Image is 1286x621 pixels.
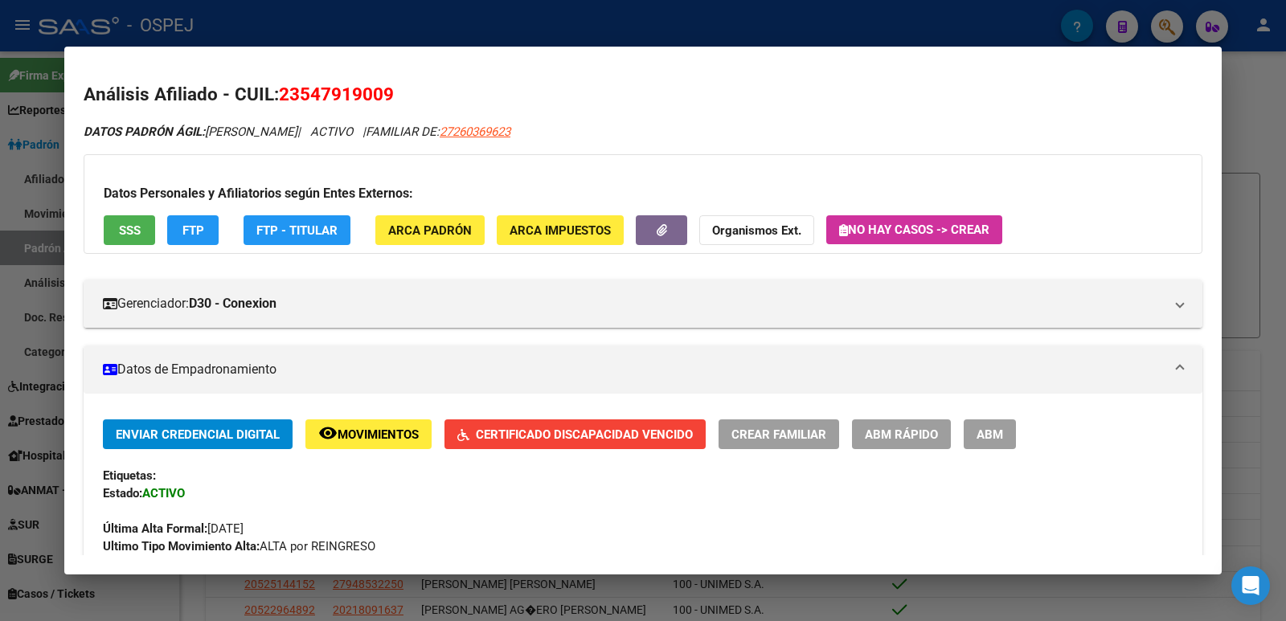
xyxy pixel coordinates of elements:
span: FTP - Titular [256,223,338,238]
i: | ACTIVO | [84,125,510,139]
span: ALTA por REINGRESO [103,539,375,554]
span: SSS [119,223,141,238]
mat-panel-title: Datos de Empadronamiento [103,360,1164,379]
button: Organismos Ext. [699,215,814,245]
span: ABM [977,427,1003,442]
h2: Análisis Afiliado - CUIL: [84,81,1202,108]
strong: ACTIVO [142,486,185,500]
span: [DATE] [103,521,244,536]
button: No hay casos -> Crear [826,215,1002,244]
span: FTP [182,223,204,238]
button: Certificado Discapacidad Vencido [444,419,706,449]
mat-expansion-panel-header: Datos de Empadronamiento [84,345,1202,394]
button: ARCA Impuestos [497,215,624,245]
div: Open Intercom Messenger [1231,566,1270,605]
button: ABM [964,419,1016,449]
button: Crear Familiar [719,419,839,449]
span: ARCA Padrón [388,223,472,238]
button: FTP - Titular [244,215,350,245]
span: Movimientos [338,427,419,442]
span: Crear Familiar [731,427,826,442]
strong: DATOS PADRÓN ÁGIL: [84,125,205,139]
mat-expansion-panel-header: Gerenciador:D30 - Conexion [84,280,1202,328]
button: FTP [167,215,219,245]
h3: Datos Personales y Afiliatorios según Entes Externos: [104,184,1182,203]
button: ARCA Padrón [375,215,485,245]
span: Enviar Credencial Digital [116,427,280,442]
strong: Organismos Ext. [712,223,801,238]
button: ABM Rápido [852,419,951,449]
strong: D30 - Conexion [189,294,276,313]
span: 27260369623 [440,125,510,139]
span: ABM Rápido [865,427,938,442]
button: SSS [104,215,155,245]
span: [PERSON_NAME] [84,125,297,139]
span: Certificado Discapacidad Vencido [476,427,693,442]
button: Enviar Credencial Digital [103,419,293,449]
button: Movimientos [305,419,432,449]
span: FAMILIAR DE: [366,125,510,139]
span: No hay casos -> Crear [839,223,989,237]
strong: Ultimo Tipo Movimiento Alta: [103,539,260,554]
mat-icon: remove_red_eye [318,423,338,443]
span: 23547919009 [279,84,394,104]
mat-panel-title: Gerenciador: [103,294,1164,313]
strong: Estado: [103,486,142,500]
strong: Etiquetas: [103,468,156,483]
span: ARCA Impuestos [510,223,611,238]
strong: Última Alta Formal: [103,521,207,536]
